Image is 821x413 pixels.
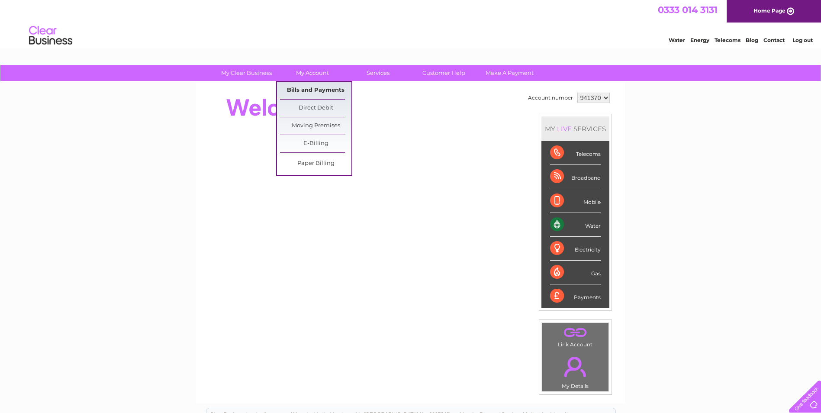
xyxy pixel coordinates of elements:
[342,65,414,81] a: Services
[541,116,609,141] div: MY SERVICES
[555,125,573,133] div: LIVE
[280,100,351,117] a: Direct Debit
[550,189,601,213] div: Mobile
[669,37,685,43] a: Water
[474,65,545,81] a: Make A Payment
[550,237,601,261] div: Electricity
[715,37,741,43] a: Telecoms
[763,37,785,43] a: Contact
[526,90,575,105] td: Account number
[746,37,758,43] a: Blog
[211,65,282,81] a: My Clear Business
[280,117,351,135] a: Moving Premises
[542,323,609,350] td: Link Account
[544,325,606,340] a: .
[542,349,609,392] td: My Details
[550,284,601,308] div: Payments
[690,37,709,43] a: Energy
[550,165,601,189] div: Broadband
[280,135,351,152] a: E-Billing
[408,65,480,81] a: Customer Help
[550,141,601,165] div: Telecoms
[280,155,351,172] a: Paper Billing
[280,82,351,99] a: Bills and Payments
[544,352,606,382] a: .
[792,37,813,43] a: Log out
[277,65,348,81] a: My Account
[550,261,601,284] div: Gas
[29,23,73,49] img: logo.png
[658,4,718,15] a: 0333 014 3131
[550,213,601,237] div: Water
[206,5,615,42] div: Clear Business is a trading name of Verastar Limited (registered in [GEOGRAPHIC_DATA] No. 3667643...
